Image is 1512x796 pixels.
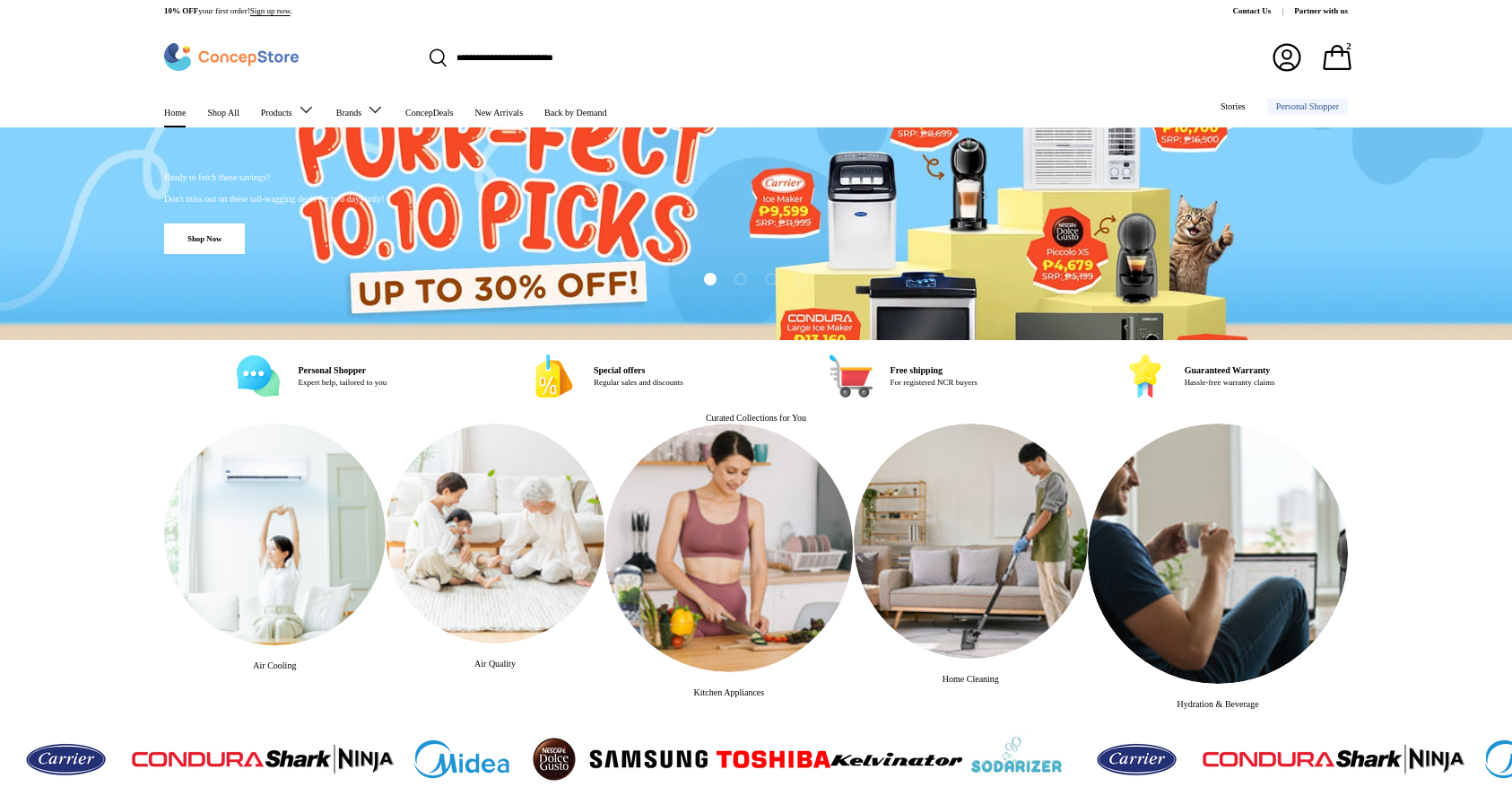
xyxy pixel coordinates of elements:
a: ConcepDeals [405,99,453,127]
strong: Special offers [594,365,646,375]
p: Regular sales and discounts [594,377,683,389]
a: Air Cooling [164,424,386,645]
a: Brands [336,92,384,127]
img: Air Quality [386,424,605,643]
img: Air Cooling | ConcepStore [164,424,386,645]
p: Ready to fetch these savings? [164,171,385,184]
a: Kitchen Appliances [694,687,765,697]
a: Contact Us [1233,5,1295,18]
a: Personal Shopper Expert help, tailored to you [164,354,460,398]
p: Expert help, tailored to you [298,377,387,389]
a: Hydration & Beverage [1177,699,1259,709]
a: Guaranteed Warranty Hassle-free warranty claims [1050,354,1348,398]
a: Air Quality [474,659,516,669]
p: Hassle-free warranty claims [1185,377,1275,389]
a: Free shipping For registered NCR buyers [756,354,1050,398]
a: Partner with us [1294,5,1348,18]
span: Personal Shopper [1276,102,1339,111]
a: Air Cooling [253,660,296,670]
a: Products [261,92,315,127]
strong: 10% OFF [164,6,198,15]
a: Kitchen Appliances [604,424,853,672]
a: Sign up now [250,6,291,15]
summary: Brands [326,92,395,127]
a: Home [164,99,186,127]
a: Shop All [207,99,239,127]
a: Hydration & Beverage [1088,424,1348,684]
img: ConcepStore [164,43,299,71]
a: Home Cleaning [943,674,999,684]
strong: Personal Shopper [298,365,366,375]
nav: Primary [164,92,606,127]
p: For registered NCR buyers [891,377,978,389]
span: 2 [1346,40,1351,51]
a: Stories [1221,92,1246,121]
strong: Guaranteed Warranty [1185,365,1271,375]
h2: Don't miss out on these tail-wagging deals for two days only! [164,193,385,205]
h2: Curated Collections for You [706,412,806,424]
a: New Arrivals [474,99,523,127]
p: your first order! . [164,5,292,18]
a: Home Cleaning [854,424,1089,659]
strong: Free shipping [891,365,943,375]
a: Shop Now [164,223,245,255]
summary: Products [250,92,326,127]
a: Special offers Regular sales and discounts [460,354,757,398]
nav: Secondary [1177,92,1348,127]
a: Back by Demand [544,99,606,127]
a: Personal Shopper [1267,99,1348,115]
